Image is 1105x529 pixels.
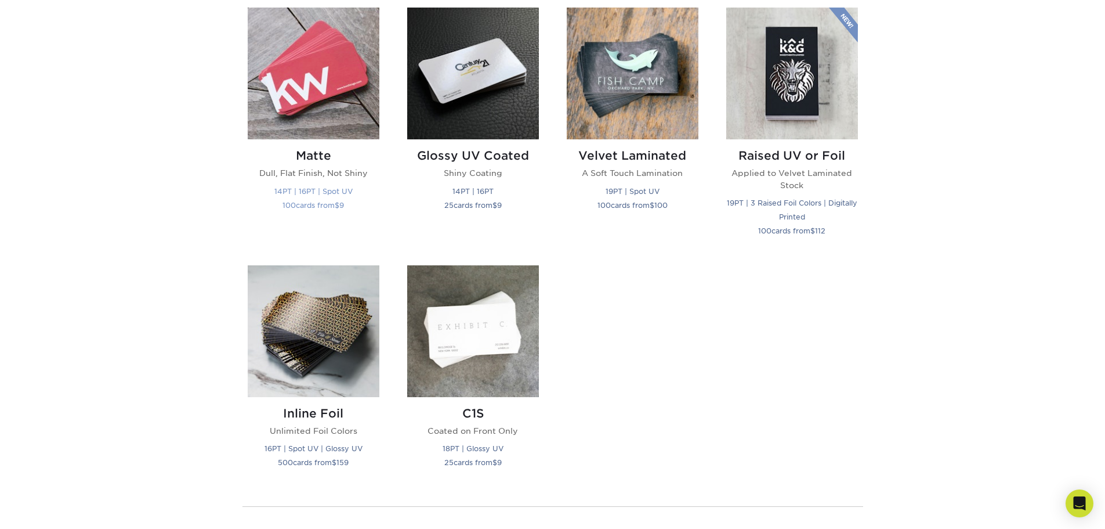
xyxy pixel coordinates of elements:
span: $ [650,201,654,210]
a: Raised UV or Foil Business Cards Raised UV or Foil Applied to Velvet Laminated Stock 19PT | 3 Rai... [726,8,858,251]
img: Inline Foil Business Cards [248,265,379,397]
span: $ [492,201,497,210]
p: Coated on Front Only [407,425,539,437]
div: Open Intercom Messenger [1066,490,1093,517]
span: 100 [654,201,668,210]
small: cards from [444,458,502,467]
a: Matte Business Cards Matte Dull, Flat Finish, Not Shiny 14PT | 16PT | Spot UV 100cards from$9 [248,8,379,251]
img: Raised UV or Foil Business Cards [726,8,858,139]
span: 500 [278,458,293,467]
small: 16PT | Spot UV | Glossy UV [265,444,363,453]
p: Dull, Flat Finish, Not Shiny [248,167,379,179]
span: $ [332,458,336,467]
p: Unlimited Foil Colors [248,425,379,437]
small: 14PT | 16PT | Spot UV [274,187,353,196]
small: 18PT | Glossy UV [443,444,503,453]
p: Shiny Coating [407,167,539,179]
small: 19PT | 3 Raised Foil Colors | Digitally Printed [727,199,857,221]
span: 100 [282,201,296,210]
small: cards from [282,201,344,210]
span: 100 [758,226,771,235]
span: 9 [497,458,502,467]
span: $ [335,201,339,210]
span: 159 [336,458,349,467]
small: cards from [758,226,825,235]
span: $ [492,458,497,467]
h2: Raised UV or Foil [726,149,858,163]
a: Inline Foil Business Cards Inline Foil Unlimited Foil Colors 16PT | Spot UV | Glossy UV 500cards ... [248,265,379,483]
span: $ [810,226,815,235]
h2: Inline Foil [248,406,379,420]
small: cards from [444,201,502,210]
span: 25 [444,201,454,210]
h2: Glossy UV Coated [407,149,539,163]
span: 9 [497,201,502,210]
span: 9 [339,201,344,210]
img: Matte Business Cards [248,8,379,139]
a: C1S Business Cards C1S Coated on Front Only 18PT | Glossy UV 25cards from$9 [407,265,539,483]
span: 25 [444,458,454,467]
small: 14PT | 16PT [452,187,494,196]
h2: C1S [407,406,539,420]
img: Velvet Laminated Business Cards [567,8,698,139]
a: Glossy UV Coated Business Cards Glossy UV Coated Shiny Coating 14PT | 16PT 25cards from$9 [407,8,539,251]
span: 112 [815,226,825,235]
small: cards from [597,201,668,210]
p: Applied to Velvet Laminated Stock [726,167,858,191]
small: 19PT | Spot UV [606,187,660,196]
h2: Velvet Laminated [567,149,698,163]
img: New Product [829,8,858,42]
p: A Soft Touch Lamination [567,167,698,179]
img: C1S Business Cards [407,265,539,397]
a: Velvet Laminated Business Cards Velvet Laminated A Soft Touch Lamination 19PT | Spot UV 100cards ... [567,8,698,251]
h2: Matte [248,149,379,163]
img: Glossy UV Coated Business Cards [407,8,539,139]
small: cards from [278,458,349,467]
span: 100 [597,201,611,210]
